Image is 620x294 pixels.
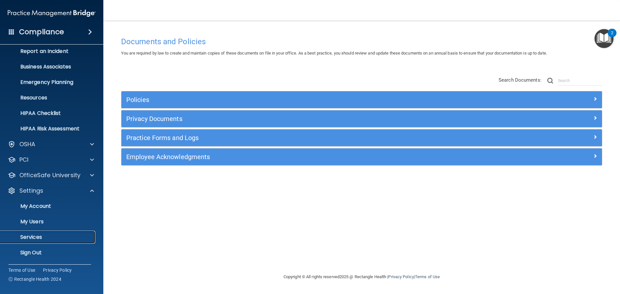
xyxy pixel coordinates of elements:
img: PMB logo [8,7,96,20]
a: OSHA [8,140,94,148]
p: Report an Incident [4,48,92,55]
p: My Users [4,218,92,225]
p: HIPAA Checklist [4,110,92,117]
a: Settings [8,187,94,195]
a: Terms of Use [8,267,35,273]
a: Terms of Use [415,274,440,279]
span: Ⓒ Rectangle Health 2024 [8,276,61,282]
span: Search Documents: [499,77,542,83]
p: OSHA [19,140,36,148]
a: Policies [126,95,597,105]
div: 2 [611,33,613,41]
h5: Privacy Documents [126,115,477,122]
a: OfficeSafe University [8,171,94,179]
p: Settings [19,187,43,195]
a: PCI [8,156,94,164]
a: Employee Acknowledgments [126,152,597,162]
input: Search [558,76,602,86]
p: HIPAA Risk Assessment [4,126,92,132]
p: Sign Out [4,249,92,256]
div: Copyright © All rights reserved 2025 @ Rectangle Health | | [244,267,480,287]
h5: Employee Acknowledgments [126,153,477,160]
p: OfficeSafe University [19,171,80,179]
h5: Policies [126,96,477,103]
a: Privacy Policy [388,274,414,279]
p: Business Associates [4,64,92,70]
p: My Account [4,203,92,209]
h5: Practice Forms and Logs [126,134,477,141]
p: PCI [19,156,28,164]
img: ic-search.3b580494.png [547,78,553,84]
h4: Compliance [19,27,64,36]
a: Privacy Policy [43,267,72,273]
h4: Documents and Policies [121,37,602,46]
a: Privacy Documents [126,114,597,124]
a: Practice Forms and Logs [126,133,597,143]
p: Emergency Planning [4,79,92,86]
button: Open Resource Center, 2 new notifications [594,29,614,48]
p: Services [4,234,92,240]
p: Resources [4,95,92,101]
span: You are required by law to create and maintain copies of these documents on file in your office. ... [121,51,547,56]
